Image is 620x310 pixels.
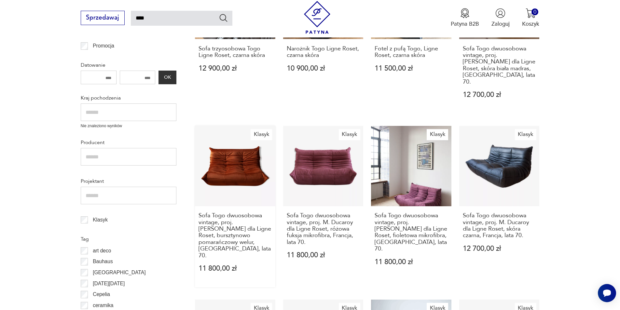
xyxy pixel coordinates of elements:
[93,247,111,255] p: art deco
[451,8,479,28] button: Patyna B2B
[460,8,470,18] img: Ikona medalu
[451,20,479,28] p: Patyna B2B
[287,65,360,72] p: 10 900,00 zł
[81,94,176,102] p: Kraj pochodzenia
[93,279,125,288] p: [DATE][DATE]
[158,71,176,84] button: OK
[81,177,176,185] p: Projektant
[81,16,125,21] a: Sprzedawaj
[495,8,505,18] img: Ikonka użytkownika
[463,212,536,239] h3: Sofa Togo dwuosobowa vintage, proj. M. Ducaroy dla Ligne Roset, skóra czarna, Francja, lata 70.
[199,65,272,72] p: 12 900,00 zł
[491,20,510,28] p: Zaloguj
[371,126,451,287] a: KlasykSofa Togo dwuosobowa vintage, proj. M. Ducaroy dla Ligne Roset, fioletowa mikrofibra, Franc...
[531,8,538,15] div: 0
[199,46,272,59] h3: Sofa trzyosobowa Togo Ligne Roset, czarna skóra
[93,42,114,50] p: Promocja
[199,212,272,259] h3: Sofa Togo dwuosobowa vintage, proj. [PERSON_NAME] dla Ligne Roset, bursztynowo pomarańczowy welur...
[199,265,272,272] p: 11 800,00 zł
[93,301,113,310] p: ceramika
[375,46,448,59] h3: Fotel z pufą Togo, Ligne Roset, czarna skóra
[81,138,176,147] p: Producent
[375,259,448,265] p: 11 800,00 zł
[287,212,360,246] h3: Sofa Togo dwuosobowa vintage, proj. M. Ducaroy dla Ligne Roset, różowa fuksja mikrofibra, Francja...
[195,126,275,287] a: KlasykSofa Togo dwuosobowa vintage, proj. M. Ducaroy dla Ligne Roset, bursztynowo pomarańczowy we...
[81,61,176,69] p: Datowanie
[283,126,364,287] a: KlasykSofa Togo dwuosobowa vintage, proj. M. Ducaroy dla Ligne Roset, różowa fuksja mikrofibra, F...
[463,46,536,85] h3: Sofa Togo dwuosobowa vintage, proj. [PERSON_NAME] dla Ligne Roset, skóra biała madras, [GEOGRAPHI...
[522,8,539,28] button: 0Koszyk
[491,8,510,28] button: Zaloguj
[375,212,448,252] h3: Sofa Togo dwuosobowa vintage, proj. [PERSON_NAME] dla Ligne Roset, fioletowa mikrofibra, [GEOGRAP...
[463,245,536,252] p: 12 700,00 zł
[81,11,125,25] button: Sprzedawaj
[375,65,448,72] p: 11 500,00 zł
[451,8,479,28] a: Ikona medaluPatyna B2B
[93,268,145,277] p: [GEOGRAPHIC_DATA]
[219,13,228,22] button: Szukaj
[526,8,536,18] img: Ikona koszyka
[81,235,176,243] p: Tag
[301,1,334,34] img: Patyna - sklep z meblami i dekoracjami vintage
[463,91,536,98] p: 12 700,00 zł
[93,257,113,266] p: Bauhaus
[93,216,108,224] p: Klasyk
[522,20,539,28] p: Koszyk
[287,46,360,59] h3: Narożnik Togo Ligne Roset, czarna skóra
[459,126,540,287] a: KlasykSofa Togo dwuosobowa vintage, proj. M. Ducaroy dla Ligne Roset, skóra czarna, Francja, lata...
[81,123,176,129] p: Nie znaleziono wyników
[287,252,360,259] p: 11 800,00 zł
[598,284,616,302] iframe: Smartsupp widget button
[93,290,110,299] p: Cepelia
